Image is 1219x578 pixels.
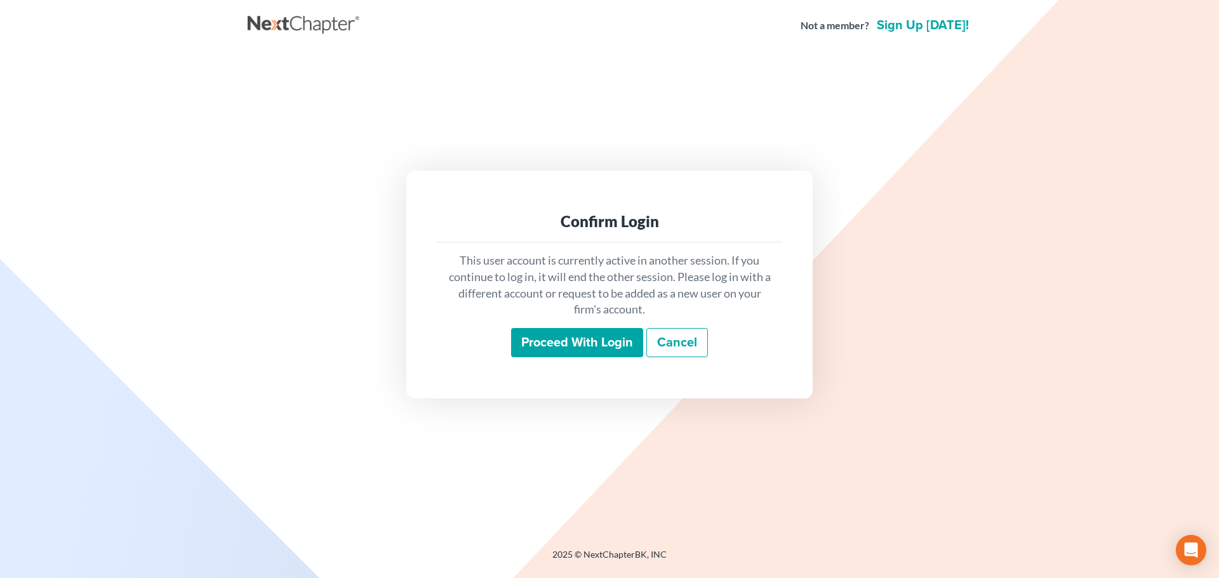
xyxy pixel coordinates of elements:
[447,211,772,232] div: Confirm Login
[447,253,772,318] p: This user account is currently active in another session. If you continue to log in, it will end ...
[511,328,643,357] input: Proceed with login
[1176,535,1206,565] div: Open Intercom Messenger
[874,19,971,32] a: Sign up [DATE]!
[801,18,869,33] strong: Not a member?
[248,548,971,571] div: 2025 © NextChapterBK, INC
[646,328,708,357] a: Cancel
